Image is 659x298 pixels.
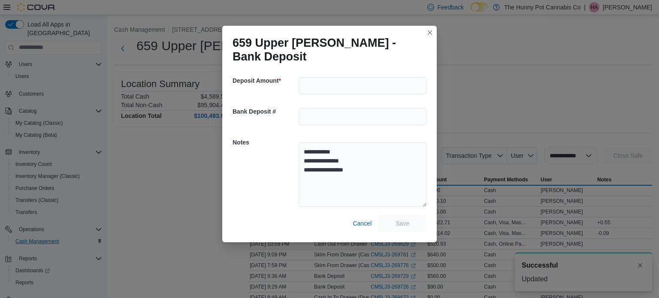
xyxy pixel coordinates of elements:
h5: Bank Deposit # [233,103,297,120]
button: Save [378,215,426,232]
span: Cancel [353,219,372,228]
span: Save [396,219,409,228]
h1: 659 Upper [PERSON_NAME] - Bank Deposit [233,36,420,63]
button: Closes this modal window [425,27,435,38]
h5: Deposit Amount [233,72,297,89]
h5: Notes [233,134,297,151]
button: Cancel [349,215,375,232]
